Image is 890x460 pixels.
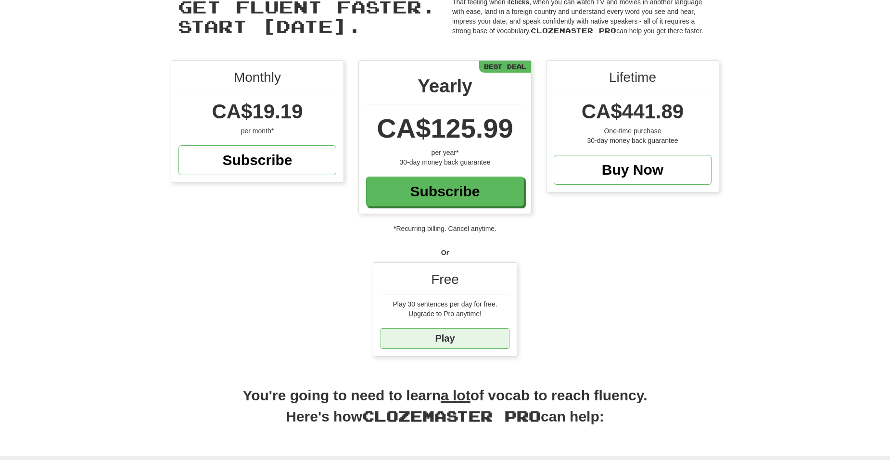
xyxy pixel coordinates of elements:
div: One-time purchase [554,126,712,136]
a: Subscribe [178,145,336,175]
div: 30-day money back guarantee [554,136,712,145]
span: Clozemaster Pro [362,407,541,424]
div: Play 30 sentences per day for free. [381,299,509,309]
div: 30-day money back guarantee [366,157,524,167]
h2: You're going to need to learn of vocab to reach fluency. Here's how can help: [171,385,719,437]
div: Yearly [366,73,524,104]
div: Free [381,270,509,294]
div: per month* [178,126,336,136]
u: a lot [441,387,470,403]
a: Subscribe [366,177,524,206]
div: per year* [366,148,524,157]
div: Upgrade to Pro anytime! [381,309,509,319]
span: CA$19.19 [212,100,303,123]
span: CA$125.99 [377,113,513,143]
div: Lifetime [554,68,712,92]
a: Buy Now [554,155,712,185]
strong: Or [441,249,449,256]
div: Best Deal [479,61,531,73]
a: Play [381,328,509,349]
span: CA$441.89 [582,100,684,123]
span: Clozemaster Pro [531,26,616,35]
div: Monthly [178,68,336,92]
